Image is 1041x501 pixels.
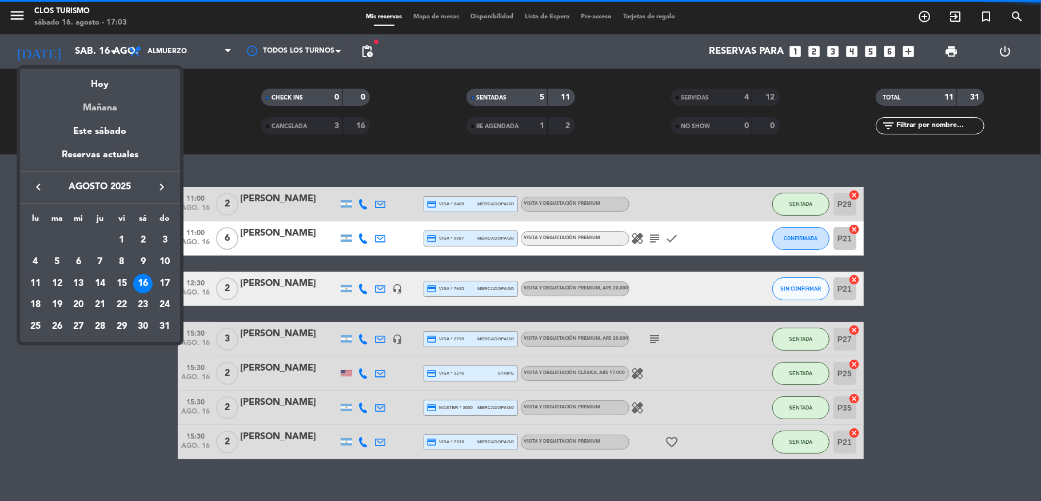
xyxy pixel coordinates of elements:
[47,295,67,315] div: 19
[90,317,110,336] div: 28
[154,294,176,316] td: 24 de agosto de 2025
[69,274,88,293] div: 13
[46,316,68,337] td: 26 de agosto de 2025
[151,180,172,194] button: keyboard_arrow_right
[90,252,110,272] div: 7
[111,229,133,251] td: 1 de agosto de 2025
[111,251,133,273] td: 8 de agosto de 2025
[67,316,89,337] td: 27 de agosto de 2025
[133,274,153,293] div: 16
[154,273,176,295] td: 17 de agosto de 2025
[89,316,111,337] td: 28 de agosto de 2025
[112,252,131,272] div: 8
[67,212,89,230] th: miércoles
[111,212,133,230] th: viernes
[133,252,153,272] div: 9
[69,252,88,272] div: 6
[69,295,88,315] div: 20
[47,252,67,272] div: 5
[133,295,153,315] div: 23
[46,273,68,295] td: 12 de agosto de 2025
[31,180,45,194] i: keyboard_arrow_left
[133,251,154,273] td: 9 de agosto de 2025
[133,229,154,251] td: 2 de agosto de 2025
[20,148,180,171] div: Reservas actuales
[155,274,174,293] div: 17
[26,317,45,336] div: 25
[90,274,110,293] div: 14
[67,273,89,295] td: 13 de agosto de 2025
[111,294,133,316] td: 22 de agosto de 2025
[89,212,111,230] th: jueves
[154,229,176,251] td: 3 de agosto de 2025
[47,274,67,293] div: 12
[111,316,133,337] td: 29 de agosto de 2025
[155,230,174,250] div: 3
[20,116,180,148] div: Este sábado
[89,251,111,273] td: 7 de agosto de 2025
[112,274,131,293] div: 15
[20,92,180,116] div: Mañana
[133,273,154,295] td: 16 de agosto de 2025
[133,230,153,250] div: 2
[26,295,45,315] div: 18
[112,230,131,250] div: 1
[25,294,46,316] td: 18 de agosto de 2025
[20,69,180,92] div: Hoy
[47,317,67,336] div: 26
[26,252,45,272] div: 4
[155,317,174,336] div: 31
[25,212,46,230] th: lunes
[111,273,133,295] td: 15 de agosto de 2025
[46,294,68,316] td: 19 de agosto de 2025
[133,317,153,336] div: 30
[133,212,154,230] th: sábado
[25,273,46,295] td: 11 de agosto de 2025
[154,251,176,273] td: 10 de agosto de 2025
[112,317,131,336] div: 29
[25,316,46,337] td: 25 de agosto de 2025
[67,251,89,273] td: 6 de agosto de 2025
[154,316,176,337] td: 31 de agosto de 2025
[155,252,174,272] div: 10
[155,295,174,315] div: 24
[67,294,89,316] td: 20 de agosto de 2025
[46,212,68,230] th: martes
[112,295,131,315] div: 22
[26,274,45,293] div: 11
[49,180,151,194] span: agosto 2025
[89,273,111,295] td: 14 de agosto de 2025
[155,180,169,194] i: keyboard_arrow_right
[69,317,88,336] div: 27
[46,251,68,273] td: 5 de agosto de 2025
[89,294,111,316] td: 21 de agosto de 2025
[28,180,49,194] button: keyboard_arrow_left
[133,294,154,316] td: 23 de agosto de 2025
[154,212,176,230] th: domingo
[133,316,154,337] td: 30 de agosto de 2025
[25,229,111,251] td: AGO.
[25,251,46,273] td: 4 de agosto de 2025
[90,295,110,315] div: 21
